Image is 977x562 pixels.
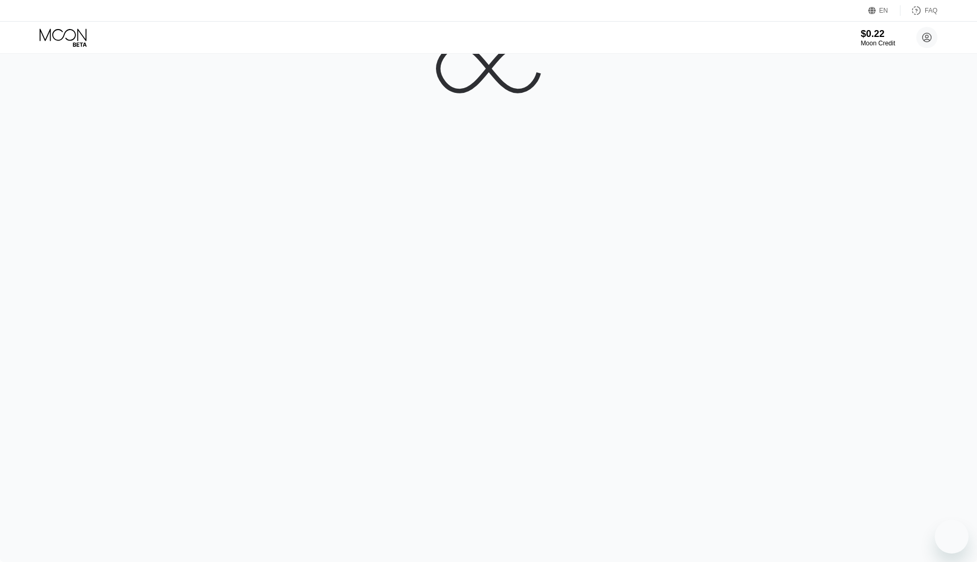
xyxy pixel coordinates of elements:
div: FAQ [900,5,937,16]
div: EN [868,5,900,16]
div: $0.22 [861,28,895,40]
div: Moon Credit [861,40,895,47]
div: $0.22Moon Credit [861,28,895,47]
div: EN [879,7,888,14]
div: FAQ [925,7,937,14]
iframe: Button to launch messaging window [935,520,969,554]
